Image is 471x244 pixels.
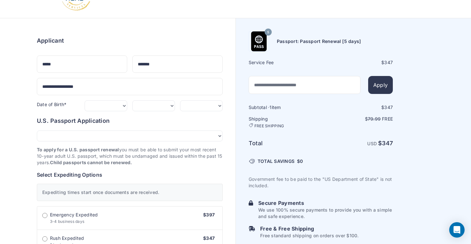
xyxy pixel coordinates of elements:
[382,140,393,147] span: 347
[50,212,98,218] span: Emergency Expedited
[384,105,393,110] span: 347
[367,141,377,146] span: USD
[249,104,320,111] h6: Subtotal · item
[277,38,361,45] h6: Passport: Passport Renewal [5 days]
[321,104,393,111] div: $
[368,76,393,94] button: Apply
[258,158,294,164] span: TOTAL SAVINGS
[258,199,393,207] h6: Secure Payments
[37,171,223,179] h6: Select Expediting Options
[258,207,393,220] p: We use 100% secure payments to provide you with a simple and safe experience.
[382,116,393,122] span: Free
[267,28,269,37] span: 5
[249,139,320,148] h6: Total
[37,184,223,201] div: Expediting times start once documents are received.
[449,222,465,238] div: Open Intercom Messenger
[203,235,215,241] span: $347
[368,116,381,122] span: 79.99
[37,147,119,152] strong: To apply for a U.S. passport renewal
[203,212,215,217] span: $397
[249,176,393,189] p: Government fee to be paid to the "US Department of State" is not included.
[249,59,320,66] h6: Service Fee
[321,116,393,122] p: $
[37,147,223,166] p: you must be able to submit your most recent 10-year adult U.S. passport, which must be undamaged ...
[50,219,84,224] span: 3-4 business days
[378,140,393,147] strong: $
[249,31,269,51] img: Product Name
[37,116,223,125] h6: U.S. Passport Application
[297,158,303,164] span: $
[249,116,320,129] h6: Shipping
[37,36,64,45] h6: Applicant
[50,235,84,241] span: Rush Expedited
[260,225,359,232] h6: Free & Free Shipping
[269,105,271,110] span: 1
[300,158,303,164] span: 0
[254,123,284,129] span: FREE SHIPPING
[260,232,359,239] p: Free standard shipping on orders over $100.
[384,60,393,65] span: 347
[37,102,66,107] label: Date of Birth*
[321,59,393,66] div: $
[50,160,132,165] strong: Child passports cannot be renewed.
